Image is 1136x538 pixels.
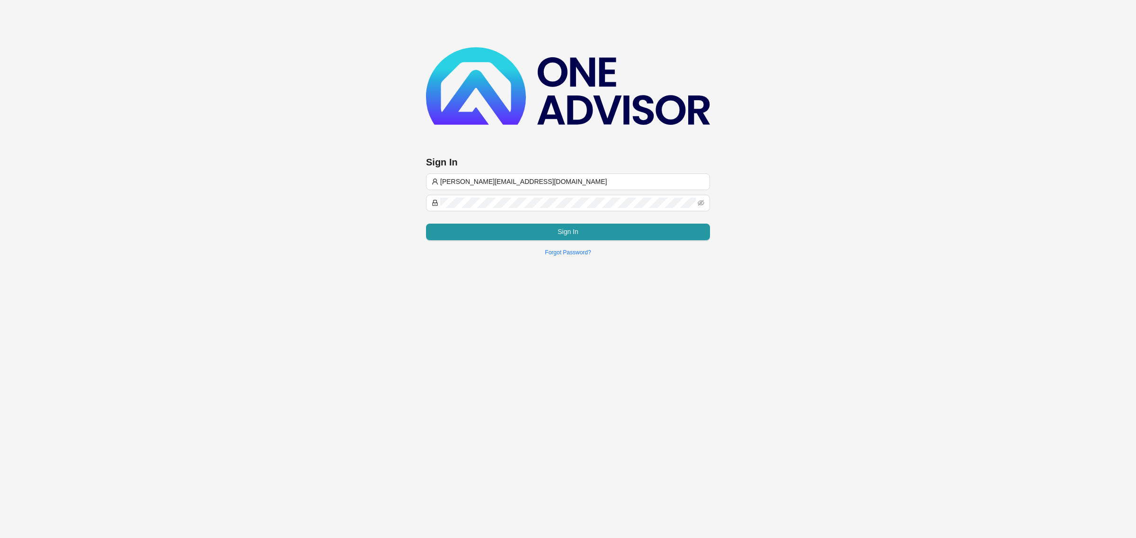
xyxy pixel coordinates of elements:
span: user [432,178,438,185]
h3: Sign In [426,156,710,169]
button: Sign In [426,224,710,240]
span: eye-invisible [698,200,704,206]
img: b89e593ecd872904241dc73b71df2e41-logo-dark.svg [426,47,710,125]
a: Forgot Password? [545,249,591,256]
span: lock [432,200,438,206]
input: Username [440,176,704,187]
span: Sign In [558,226,578,237]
